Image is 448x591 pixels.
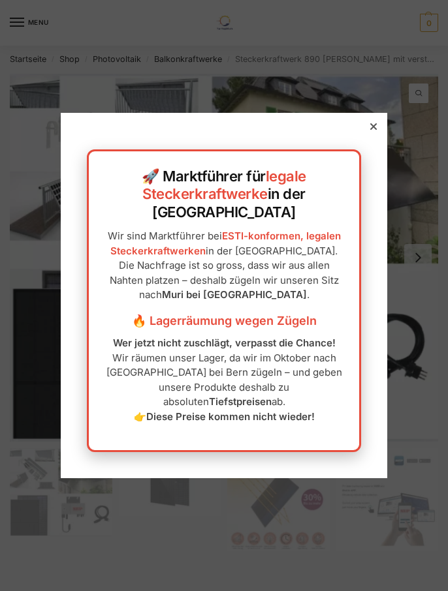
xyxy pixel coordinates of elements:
[102,312,346,329] h3: 🔥 Lagerräumung wegen Zügeln
[102,168,346,222] h2: 🚀 Marktführer für in der [GEOGRAPHIC_DATA]
[113,337,336,349] strong: Wer jetzt nicht zuschlägt, verpasst die Chance!
[110,230,341,257] a: ESTI-konformen, legalen Steckerkraftwerken
[146,410,315,423] strong: Diese Preise kommen nicht wieder!
[142,168,306,203] a: legale Steckerkraftwerke
[209,395,272,408] strong: Tiefstpreisen
[102,336,346,424] p: Wir räumen unser Lager, da wir im Oktober nach [GEOGRAPHIC_DATA] bei Bern zügeln – und geben unse...
[102,229,346,303] p: Wir sind Marktführer bei in der [GEOGRAPHIC_DATA]. Die Nachfrage ist so gross, dass wir aus allen...
[162,288,307,301] strong: Muri bei [GEOGRAPHIC_DATA]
